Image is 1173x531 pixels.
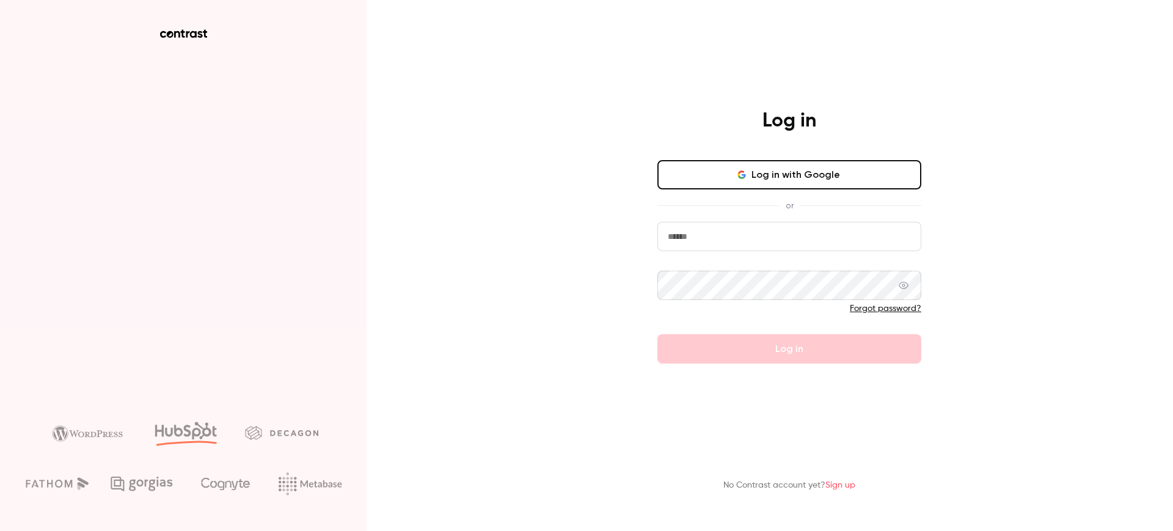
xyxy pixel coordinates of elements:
span: or [780,199,800,212]
h4: Log in [762,109,816,133]
a: Forgot password? [850,304,921,313]
p: No Contrast account yet? [723,479,855,492]
img: decagon [245,426,318,439]
button: Log in with Google [657,160,921,189]
a: Sign up [825,481,855,489]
